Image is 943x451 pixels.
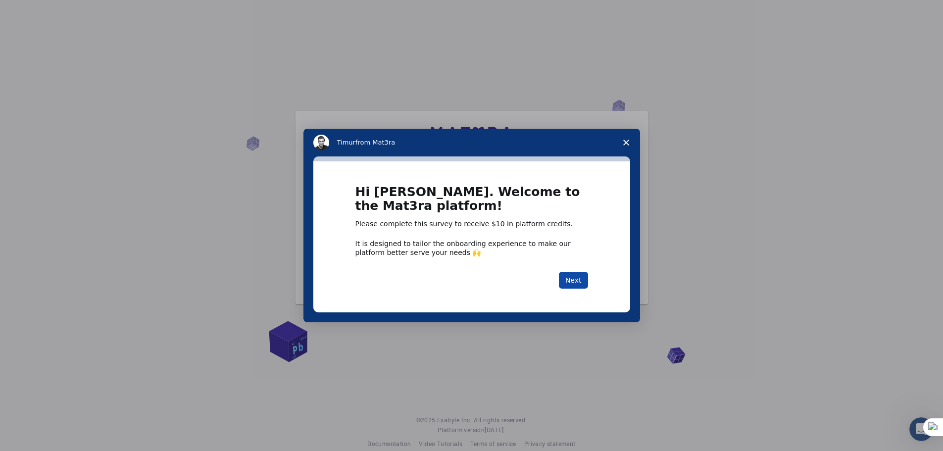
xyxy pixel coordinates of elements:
[612,129,640,156] span: Close survey
[16,7,64,16] span: Assistance
[559,272,588,289] button: Next
[337,139,355,146] span: Timur
[355,185,588,219] h1: Hi [PERSON_NAME]. Welcome to the Mat3ra platform!
[355,239,588,257] div: It is designed to tailor the onboarding experience to make our platform better serve your needs 🙌
[355,139,395,146] span: from Mat3ra
[355,219,588,229] div: Please complete this survey to receive $10 in platform credits.
[313,135,329,150] img: Profile image for Timur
